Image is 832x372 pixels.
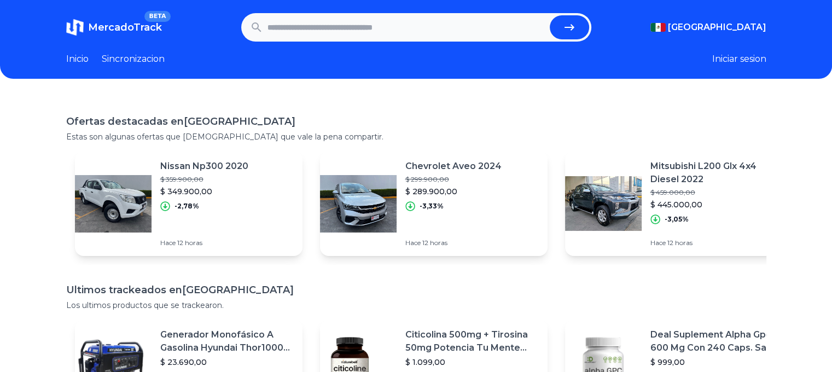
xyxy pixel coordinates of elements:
[160,239,248,247] p: Hace 12 horas
[88,21,162,33] span: MercadoTrack
[650,21,766,34] button: [GEOGRAPHIC_DATA]
[66,114,766,129] h1: Ofertas destacadas en [GEOGRAPHIC_DATA]
[712,53,766,66] button: Iniciar sesion
[650,188,784,197] p: $ 459.000,00
[650,239,784,247] p: Hace 12 horas
[650,199,784,210] p: $ 445.000,00
[66,19,162,36] a: MercadoTrackBETA
[650,23,666,32] img: Mexico
[405,160,502,173] p: Chevrolet Aveo 2024
[160,328,294,354] p: Generador Monofásico A Gasolina Hyundai Thor10000 P 11.5 Kw
[66,131,766,142] p: Estas son algunas ofertas que [DEMOGRAPHIC_DATA] que vale la pena compartir.
[565,151,793,256] a: Featured imageMitsubishi L200 Glx 4x4 Diesel 2022$ 459.000,00$ 445.000,00-3,05%Hace 12 horas
[405,328,539,354] p: Citicolina 500mg + Tirosina 50mg Potencia Tu Mente (120caps) Sabor Sin Sabor
[66,19,84,36] img: MercadoTrack
[668,21,766,34] span: [GEOGRAPHIC_DATA]
[420,202,444,211] p: -3,33%
[320,151,548,256] a: Featured imageChevrolet Aveo 2024$ 299.900,00$ 289.900,00-3,33%Hace 12 horas
[75,151,302,256] a: Featured imageNissan Np300 2020$ 359.900,00$ 349.900,00-2,78%Hace 12 horas
[650,357,784,368] p: $ 999,00
[405,186,502,197] p: $ 289.900,00
[160,175,248,184] p: $ 359.900,00
[66,282,766,298] h1: Ultimos trackeados en [GEOGRAPHIC_DATA]
[66,53,89,66] a: Inicio
[405,175,502,184] p: $ 299.900,00
[650,328,784,354] p: Deal Suplement Alpha Gpc 600 Mg Con 240 Caps. Salud Cerebral Sabor S/n
[405,239,502,247] p: Hace 12 horas
[320,165,397,242] img: Featured image
[144,11,170,22] span: BETA
[160,357,294,368] p: $ 23.690,00
[565,165,642,242] img: Featured image
[405,357,539,368] p: $ 1.099,00
[160,160,248,173] p: Nissan Np300 2020
[665,215,689,224] p: -3,05%
[102,53,165,66] a: Sincronizacion
[650,160,784,186] p: Mitsubishi L200 Glx 4x4 Diesel 2022
[66,300,766,311] p: Los ultimos productos que se trackearon.
[160,186,248,197] p: $ 349.900,00
[75,165,152,242] img: Featured image
[174,202,199,211] p: -2,78%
